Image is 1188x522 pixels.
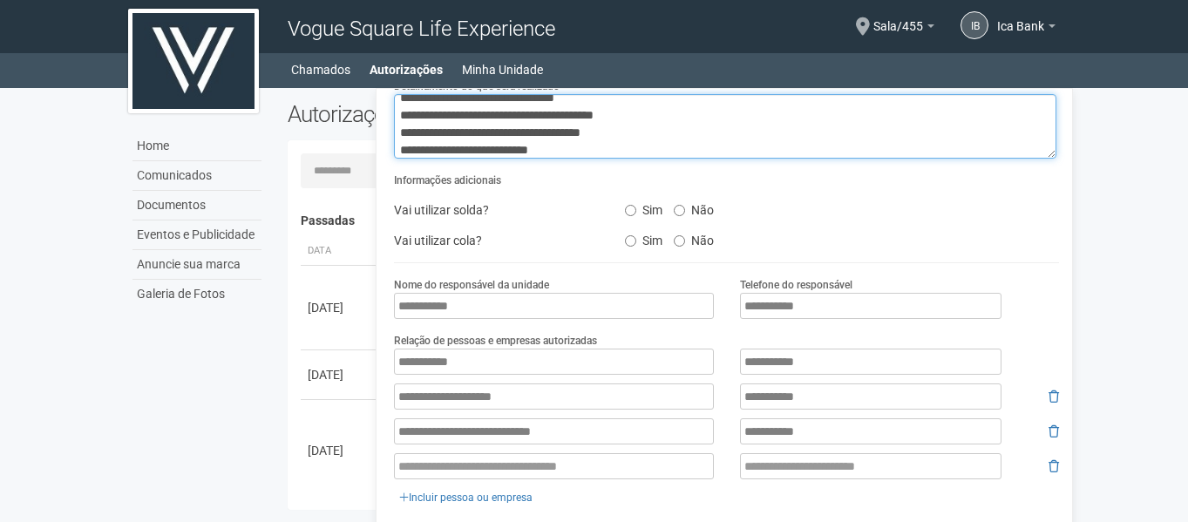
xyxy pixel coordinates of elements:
[301,214,1048,227] h4: Passadas
[462,58,543,82] a: Minha Unidade
[961,11,988,39] a: IB
[288,17,555,41] span: Vogue Square Life Experience
[370,58,443,82] a: Autorizações
[625,235,636,247] input: Sim
[132,280,261,308] a: Galeria de Fotos
[1049,425,1059,437] i: Remover
[132,220,261,250] a: Eventos e Publicidade
[394,488,538,507] a: Incluir pessoa ou empresa
[132,191,261,220] a: Documentos
[132,161,261,191] a: Comunicados
[625,197,662,218] label: Sim
[291,58,350,82] a: Chamados
[394,277,549,293] label: Nome do responsável da unidade
[625,227,662,248] label: Sim
[997,3,1044,33] span: Ica Bank
[1049,390,1059,403] i: Remover
[394,173,501,188] label: Informações adicionais
[625,205,636,216] input: Sim
[873,22,934,36] a: Sala/455
[674,235,685,247] input: Não
[740,277,852,293] label: Telefone do responsável
[674,227,714,248] label: Não
[288,101,661,127] h2: Autorizações
[674,197,714,218] label: Não
[132,132,261,161] a: Home
[394,333,597,349] label: Relação de pessoas e empresas autorizadas
[308,442,372,459] div: [DATE]
[132,250,261,280] a: Anuncie sua marca
[873,3,923,33] span: Sala/455
[997,22,1056,36] a: Ica Bank
[381,227,611,254] div: Vai utilizar cola?
[381,197,611,223] div: Vai utilizar solda?
[128,9,259,113] img: logo.jpg
[308,366,372,383] div: [DATE]
[1049,460,1059,472] i: Remover
[301,237,379,266] th: Data
[308,299,372,316] div: [DATE]
[674,205,685,216] input: Não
